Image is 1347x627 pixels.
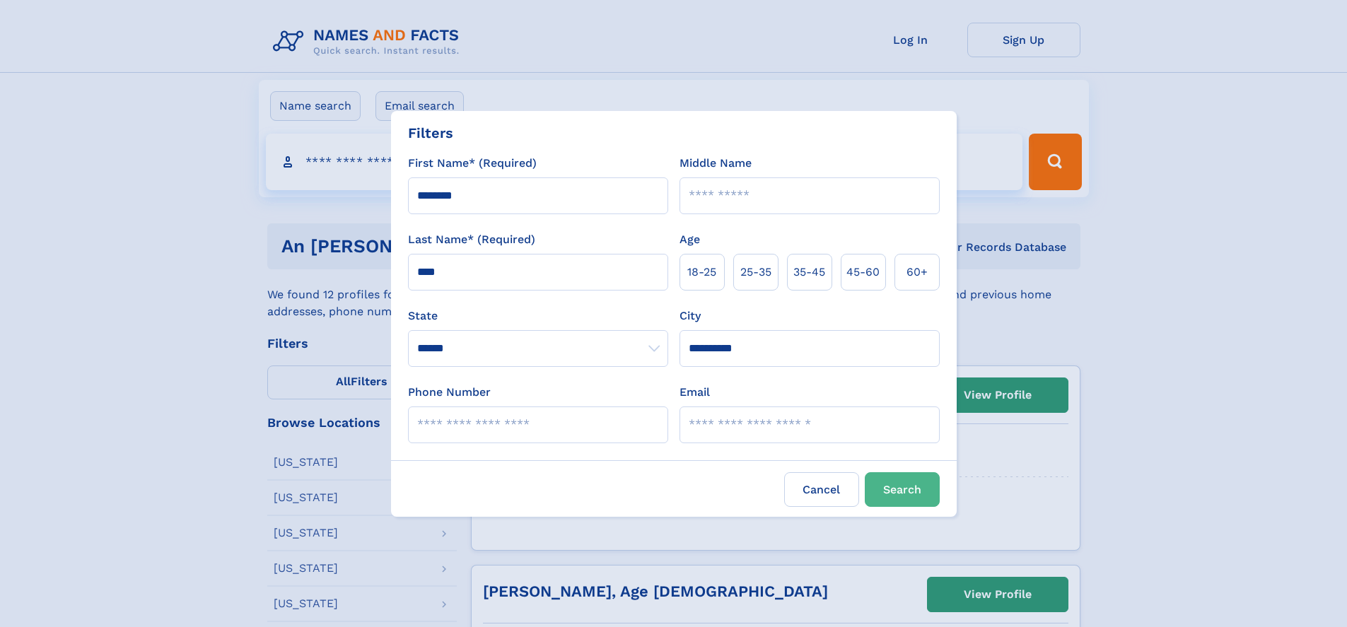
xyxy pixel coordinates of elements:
[408,307,668,324] label: State
[687,264,716,281] span: 18‑25
[408,384,491,401] label: Phone Number
[680,384,710,401] label: Email
[793,264,825,281] span: 35‑45
[740,264,771,281] span: 25‑35
[906,264,928,281] span: 60+
[784,472,859,507] label: Cancel
[408,231,535,248] label: Last Name* (Required)
[865,472,940,507] button: Search
[680,231,700,248] label: Age
[408,155,537,172] label: First Name* (Required)
[680,307,701,324] label: City
[846,264,880,281] span: 45‑60
[408,122,453,143] div: Filters
[680,155,752,172] label: Middle Name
